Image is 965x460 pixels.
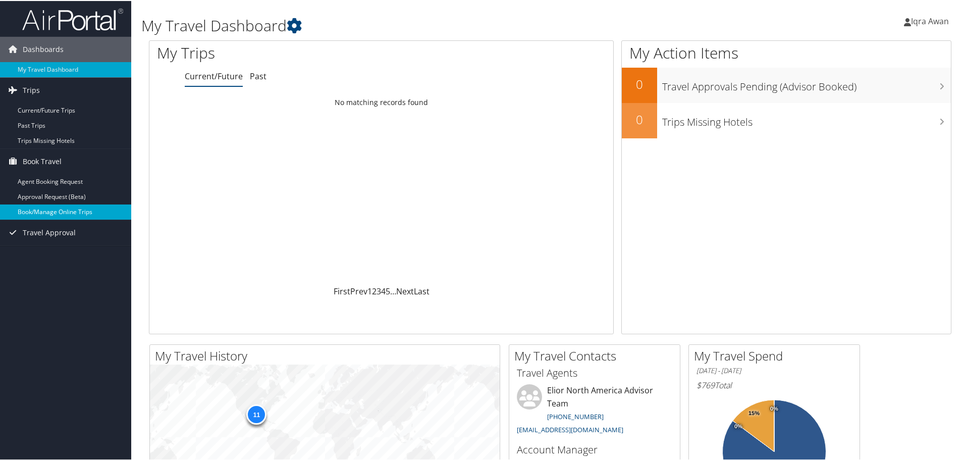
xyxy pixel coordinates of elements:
[696,379,715,390] span: $769
[696,379,852,390] h6: Total
[622,41,951,63] h1: My Action Items
[377,285,381,296] a: 3
[367,285,372,296] a: 1
[185,70,243,81] a: Current/Future
[770,405,778,411] tspan: 0%
[414,285,430,296] a: Last
[141,14,686,35] h1: My Travel Dashboard
[622,102,951,137] a: 0Trips Missing Hotels
[911,15,949,26] span: Iqra Awan
[334,285,350,296] a: First
[155,346,500,364] h2: My Travel History
[734,423,742,429] tspan: 0%
[517,442,672,456] h3: Account Manager
[350,285,367,296] a: Prev
[396,285,414,296] a: Next
[662,109,951,128] h3: Trips Missing Hotels
[512,383,677,437] li: Elior North America Advisor Team
[386,285,390,296] a: 5
[23,36,64,61] span: Dashboards
[250,70,266,81] a: Past
[622,67,951,102] a: 0Travel Approvals Pending (Advisor Booked)
[904,5,959,35] a: Iqra Awan
[696,365,852,375] h6: [DATE] - [DATE]
[547,411,604,420] a: [PHONE_NUMBER]
[23,148,62,173] span: Book Travel
[23,77,40,102] span: Trips
[390,285,396,296] span: …
[157,41,412,63] h1: My Trips
[381,285,386,296] a: 4
[694,346,860,364] h2: My Travel Spend
[372,285,377,296] a: 2
[22,7,123,30] img: airportal-logo.png
[246,403,266,424] div: 11
[662,74,951,93] h3: Travel Approvals Pending (Advisor Booked)
[149,92,613,111] td: No matching records found
[517,424,623,433] a: [EMAIL_ADDRESS][DOMAIN_NAME]
[514,346,680,364] h2: My Travel Contacts
[23,219,76,244] span: Travel Approval
[622,110,657,127] h2: 0
[517,365,672,379] h3: Travel Agents
[748,410,760,416] tspan: 15%
[622,75,657,92] h2: 0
